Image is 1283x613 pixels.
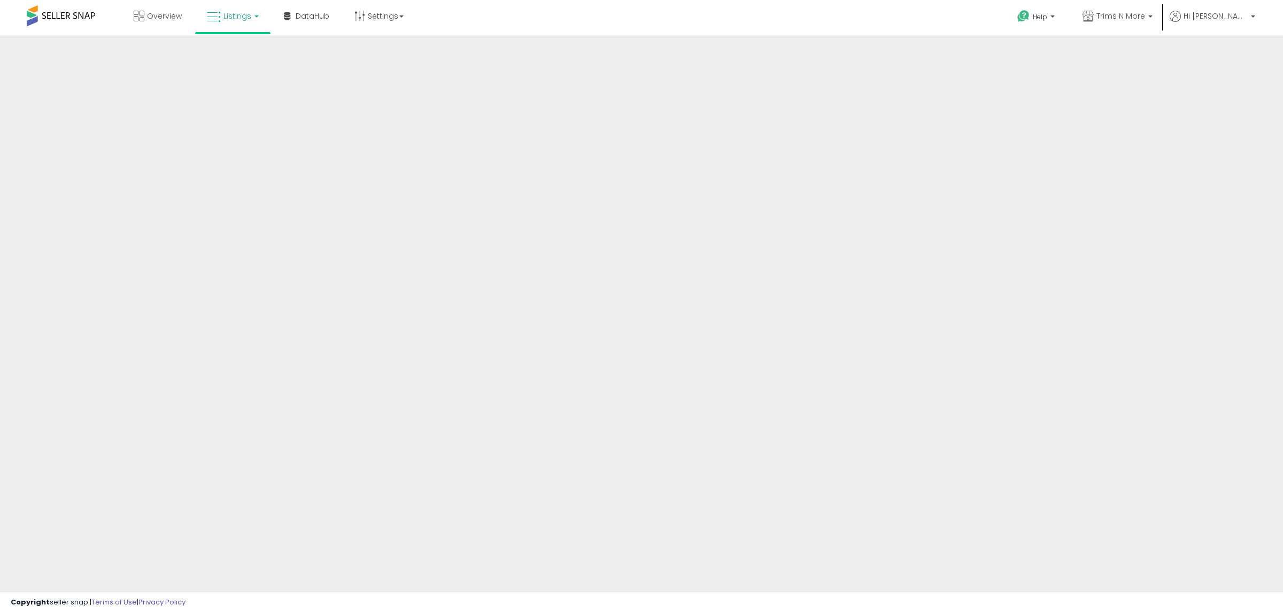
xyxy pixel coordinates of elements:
[223,11,251,21] span: Listings
[1009,2,1065,35] a: Help
[1170,11,1255,35] a: Hi [PERSON_NAME]
[1033,12,1047,21] span: Help
[296,11,329,21] span: DataHub
[1184,11,1248,21] span: Hi [PERSON_NAME]
[147,11,182,21] span: Overview
[1096,11,1145,21] span: Trims N More
[1017,10,1030,23] i: Get Help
